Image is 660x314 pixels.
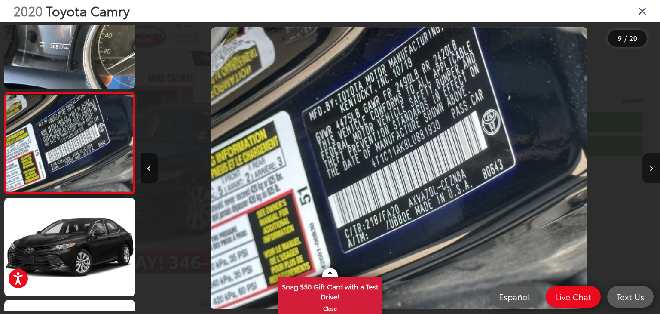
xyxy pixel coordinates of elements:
span: Snag $50 Gift Card with a Test Drive! [279,277,381,304]
span: 20 [629,33,637,43]
a: Text Us [607,286,654,308]
i: Close gallery [638,5,647,16]
img: 2020 Toyota Camry LE [211,27,587,310]
span: / [623,35,628,41]
span: Español [495,291,534,302]
span: 2020 [13,1,43,20]
button: Next image [642,153,660,183]
span: Text Us [612,291,648,302]
img: 2020 Toyota Camry LE [3,197,137,297]
img: 2020 Toyota Camry LE [5,95,134,191]
a: Live Chat [546,286,601,308]
a: Español [489,286,539,308]
span: Toyota Camry [46,1,130,20]
span: 9 [618,33,622,43]
div: 2020 Toyota Camry LE 8 [140,27,658,310]
button: Previous image [141,153,158,183]
span: Live Chat [551,291,596,302]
